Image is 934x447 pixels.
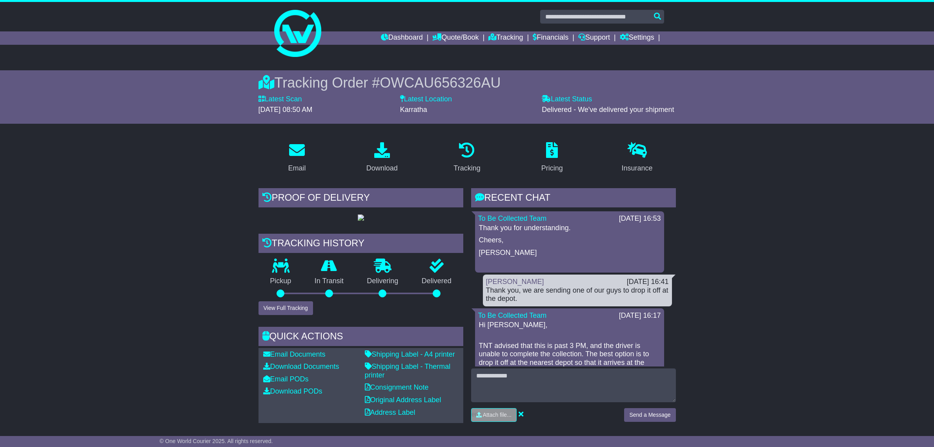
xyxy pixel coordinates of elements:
[432,31,479,45] a: Quote/Book
[471,188,676,209] div: RECENT CHAT
[536,139,568,176] a: Pricing
[486,278,544,286] a: [PERSON_NAME]
[478,214,547,222] a: To Be Collected Team
[259,95,302,104] label: Latest Scan
[486,286,669,303] div: Thank you, we are sending one of our guys to drop it off at the depot.
[365,363,451,379] a: Shipping Label - Thermal printer
[160,438,273,444] span: © One World Courier 2025. All rights reserved.
[365,396,441,404] a: Original Address Label
[400,106,427,114] span: Karratha
[410,277,463,286] p: Delivered
[366,163,398,174] div: Download
[263,350,326,358] a: Email Documents
[400,95,452,104] label: Latest Location
[259,106,313,114] span: [DATE] 08:50 AM
[263,363,339,370] a: Download Documents
[361,139,403,176] a: Download
[479,224,660,233] p: Thank you for understanding.
[355,277,410,286] p: Delivering
[259,188,463,209] div: Proof of Delivery
[259,301,313,315] button: View Full Tracking
[380,75,501,91] span: OWCAU656326AU
[620,31,654,45] a: Settings
[479,236,660,245] p: Cheers,
[263,375,309,383] a: Email PODs
[365,383,429,391] a: Consignment Note
[259,327,463,348] div: Quick Actions
[283,139,311,176] a: Email
[263,387,322,395] a: Download PODs
[619,311,661,320] div: [DATE] 16:17
[541,163,563,174] div: Pricing
[448,139,485,176] a: Tracking
[303,277,355,286] p: In Transit
[479,321,660,338] p: Hi [PERSON_NAME],
[542,95,592,104] label: Latest Status
[578,31,610,45] a: Support
[453,163,480,174] div: Tracking
[622,163,653,174] div: Insurance
[259,277,303,286] p: Pickup
[542,106,674,114] span: Delivered - We've delivered your shipment
[617,139,658,176] a: Insurance
[358,214,364,221] img: GetPodImage
[259,74,676,91] div: Tracking Order #
[488,31,523,45] a: Tracking
[627,278,669,286] div: [DATE] 16:41
[365,350,455,358] a: Shipping Label - A4 printer
[259,234,463,255] div: Tracking history
[288,163,306,174] div: Email
[619,214,661,223] div: [DATE] 16:53
[381,31,423,45] a: Dashboard
[624,408,675,422] button: Send a Message
[365,409,415,416] a: Address Label
[533,31,568,45] a: Financials
[479,249,660,257] p: [PERSON_NAME]
[478,311,547,319] a: To Be Collected Team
